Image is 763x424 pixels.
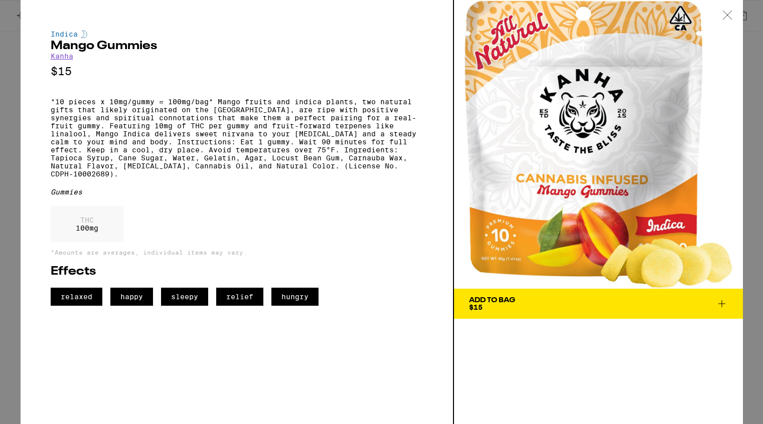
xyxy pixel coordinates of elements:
[454,289,743,319] button: Add To Bag$15
[161,288,208,306] span: sleepy
[51,40,423,52] h2: Mango Gummies
[469,297,515,304] div: Add To Bag
[51,249,423,256] p: *Amounts are averages, individual items may vary.
[271,288,319,306] span: hungry
[51,188,423,196] div: Gummies
[51,98,423,178] p: *10 pieces x 10mg/gummy = 100mg/bag* Mango fruits and indica plants, two natural gifts that likel...
[81,30,87,38] img: indicaColor.svg
[216,288,263,306] span: relief
[51,52,73,60] a: Kanha
[51,206,123,242] div: 100 mg
[51,266,423,278] h2: Effects
[51,30,423,38] div: Indica
[76,216,98,224] p: THC
[469,303,483,311] span: $15
[51,288,102,306] span: relaxed
[51,65,423,78] p: $15
[110,288,153,306] span: happy
[23,7,44,16] span: Help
